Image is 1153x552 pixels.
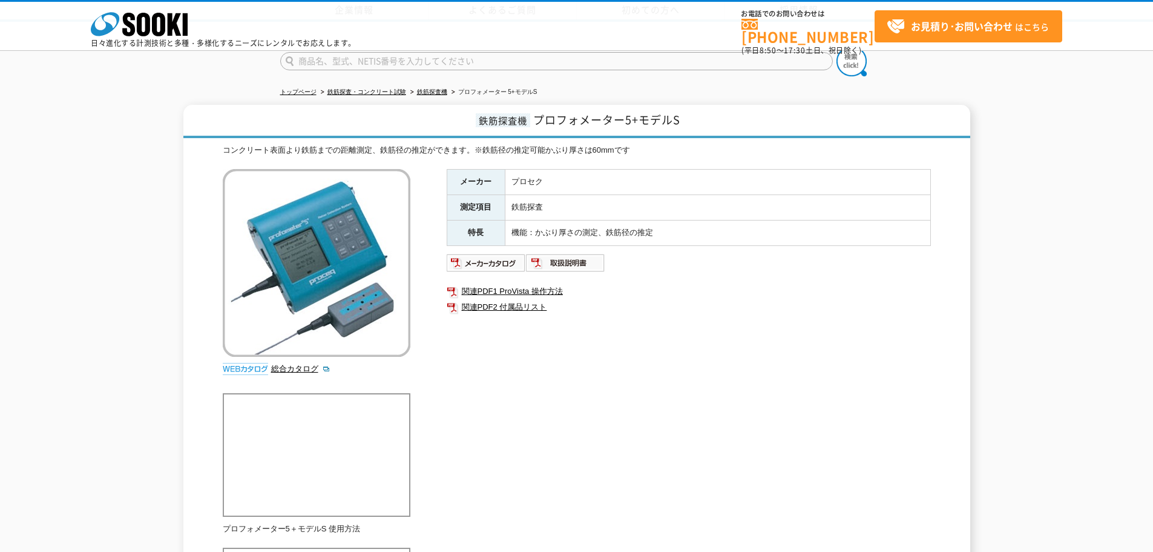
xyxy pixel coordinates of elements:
a: 取扱説明書 [526,261,605,270]
span: 17:30 [784,45,806,56]
a: 鉄筋探査機 [417,88,447,95]
span: はこちら [887,18,1049,36]
a: お見積り･お問い合わせはこちら [875,10,1062,42]
span: 8:50 [760,45,777,56]
a: トップページ [280,88,317,95]
a: 関連PDF2 付属品リスト [447,299,931,315]
th: 測定項目 [447,195,505,220]
td: 鉄筋探査 [505,195,930,220]
p: 日々進化する計測技術と多種・多様化するニーズにレンタルでお応えします。 [91,39,356,47]
p: プロフォメーター5＋モデルS 使用方法 [223,523,410,536]
a: 関連PDF1 ProVista 操作方法 [447,284,931,299]
th: メーカー [447,170,505,195]
span: 鉄筋探査機 [476,113,530,127]
input: 商品名、型式、NETIS番号を入力してください [280,52,833,70]
td: 機能：かぶり厚さの測定、鉄筋径の推定 [505,220,930,245]
span: (平日 ～ 土日、祝日除く) [741,45,861,56]
a: メーカーカタログ [447,261,526,270]
img: プロフォメーター 5+モデルS [223,169,410,357]
span: お電話でのお問い合わせは [741,10,875,18]
a: 総合カタログ [271,364,330,373]
span: プロフォメーター5+モデルS [533,111,680,128]
img: btn_search.png [836,46,867,76]
div: コンクリート表面より鉄筋までの距離測定、鉄筋径の推定ができます。※鉄筋径の推定可能かぶり厚さは60mmです [223,144,931,157]
th: 特長 [447,220,505,245]
a: 鉄筋探査・コンクリート試験 [327,88,406,95]
img: 取扱説明書 [526,253,605,273]
li: プロフォメーター 5+モデルS [449,86,537,99]
td: プロセク [505,170,930,195]
img: メーカーカタログ [447,253,526,273]
strong: お見積り･お問い合わせ [911,19,1013,33]
a: [PHONE_NUMBER] [741,19,875,44]
img: webカタログ [223,363,268,375]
